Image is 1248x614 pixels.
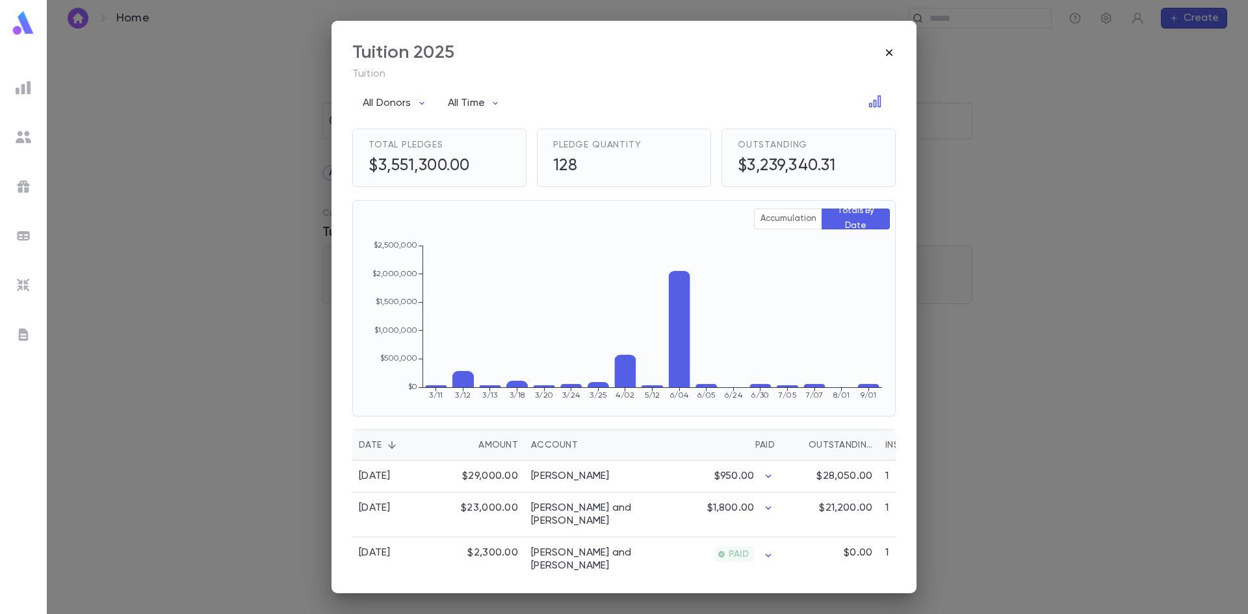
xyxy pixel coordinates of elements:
button: Sort [788,435,809,455]
div: $29,000.00 [440,461,525,492]
div: Date [352,429,440,461]
span: Total Pledges [369,140,443,150]
div: Outstanding [809,429,872,461]
tspan: 7/07 [805,391,824,400]
span: Pledge Quantity [553,140,642,150]
h5: $3,551,300.00 [369,157,470,176]
span: PAID [723,549,754,559]
img: campaigns_grey.99e729a5f7ee94e3726e6486bddda8f1.svg [16,179,31,194]
div: Amount [478,429,518,461]
div: $23,000.00 [440,492,525,537]
p: $21,200.00 [819,502,872,515]
tspan: 6/05 [697,391,715,400]
a: [PERSON_NAME] and [PERSON_NAME] [531,502,648,528]
tspan: $1,500,000 [376,298,417,306]
button: All Donors [352,91,437,116]
tspan: 4/02 [616,391,634,400]
tspan: $2,500,000 [374,241,417,249]
div: Amount [440,429,525,461]
div: Account [531,429,578,461]
div: 1 [879,461,957,492]
div: [DATE] [359,470,391,483]
tspan: $500,000 [380,354,417,363]
a: [PERSON_NAME] [531,470,610,483]
tspan: 3/20 [535,391,553,400]
div: [DATE] [359,546,391,559]
img: students_grey.60c7aba0da46da39d6d829b817ac14fc.svg [16,129,31,145]
div: Date [359,429,382,461]
tspan: 3/25 [590,391,606,400]
div: Paid [755,429,775,461]
tspan: 6/04 [670,391,688,400]
tspan: 6/30 [751,391,769,400]
div: $2,300.00 [440,537,525,582]
p: $0.00 [844,546,872,559]
img: letters_grey.7941b92b52307dd3b8a917253454ce1c.svg [16,327,31,342]
div: Account [525,429,655,461]
button: Sort [578,435,599,455]
tspan: $1,000,000 [374,326,417,335]
tspan: 3/24 [562,391,580,400]
div: [DATE] [359,502,391,515]
tspan: 3/13 [482,391,497,400]
div: 1 [879,537,957,582]
button: Accumulation [754,209,822,229]
tspan: 6/24 [725,391,742,400]
p: All Donors [363,97,411,110]
img: imports_grey.530a8a0e642e233f2baf0ef88e8c9fcb.svg [16,277,31,293]
tspan: 3/11 [429,391,443,400]
tspan: $0 [408,383,417,391]
button: Sort [382,435,402,455]
button: Sort [458,435,478,455]
button: Open in Data Center [864,91,885,112]
tspan: 8/01 [833,391,850,400]
tspan: 9/01 [861,391,877,400]
p: $950.00 [714,470,754,483]
p: All Time [448,97,485,110]
div: Installments [885,429,929,461]
p: Tuition [352,68,896,81]
div: Installments [879,429,957,461]
div: Paid [655,429,781,461]
h5: $3,239,340.31 [738,157,836,176]
p: $28,050.00 [816,470,872,483]
span: Outstanding [738,140,807,150]
tspan: $2,000,000 [372,270,417,278]
button: Sort [734,435,755,455]
div: Tuition 2025 [352,42,454,64]
img: batches_grey.339ca447c9d9533ef1741baa751efc33.svg [16,228,31,244]
button: All Time [437,91,511,116]
tspan: 5/12 [645,391,660,400]
img: reports_grey.c525e4749d1bce6a11f5fe2a8de1b229.svg [16,80,31,96]
button: Totals By Date [822,209,890,229]
img: logo [10,10,36,36]
p: $1,800.00 [707,502,754,515]
tspan: 3/12 [455,391,471,400]
tspan: 7/05 [778,391,796,400]
div: 1 [879,492,957,537]
h5: 128 [553,157,578,176]
a: [PERSON_NAME] and [PERSON_NAME] [531,546,648,572]
tspan: 3/18 [510,391,525,400]
div: Outstanding [781,429,879,461]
